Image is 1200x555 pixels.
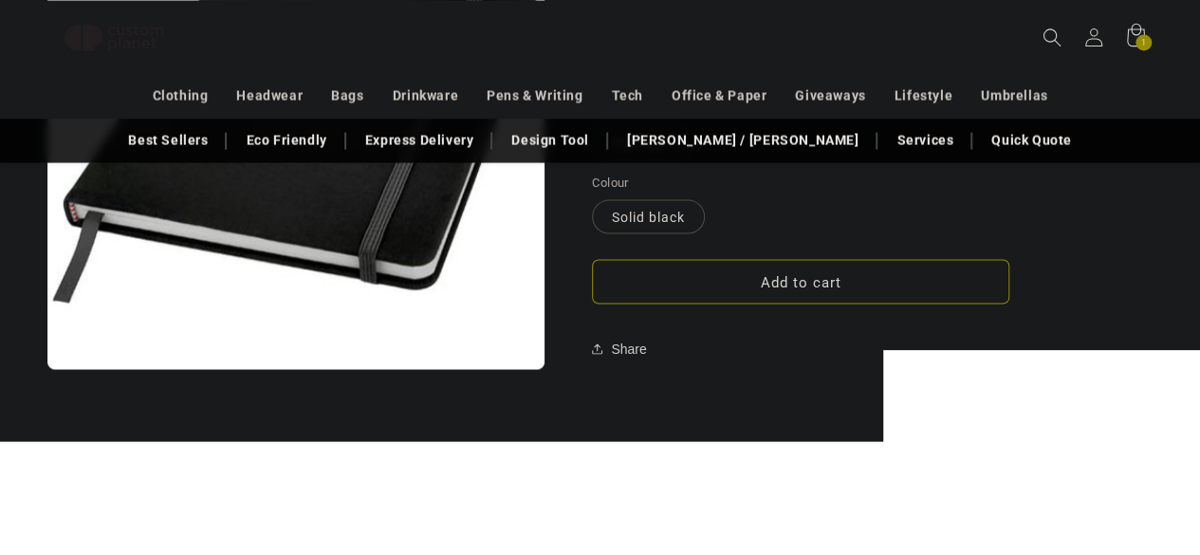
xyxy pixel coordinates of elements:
[331,79,363,112] a: Bags
[611,79,642,112] a: Tech
[236,79,303,112] a: Headwear
[618,123,868,157] a: [PERSON_NAME] / [PERSON_NAME]
[982,123,1081,157] a: Quick Quote
[672,79,766,112] a: Office & Paper
[1031,16,1073,58] summary: Search
[356,123,484,157] a: Express Delivery
[502,123,599,157] a: Design Tool
[895,79,952,112] a: Lifestyle
[47,8,180,67] img: Custom Planet
[592,259,1009,304] button: Add to cart
[883,350,1200,555] iframe: Chat Widget
[592,173,630,192] legend: Colour
[887,123,963,157] a: Services
[1141,34,1147,50] span: 1
[393,79,458,112] a: Drinkware
[592,199,705,233] label: Solid black
[487,79,582,112] a: Pens & Writing
[119,123,217,157] a: Best Sellers
[981,79,1047,112] a: Umbrellas
[592,327,652,369] button: Share
[153,79,209,112] a: Clothing
[795,79,865,112] a: Giveaways
[236,123,336,157] a: Eco Friendly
